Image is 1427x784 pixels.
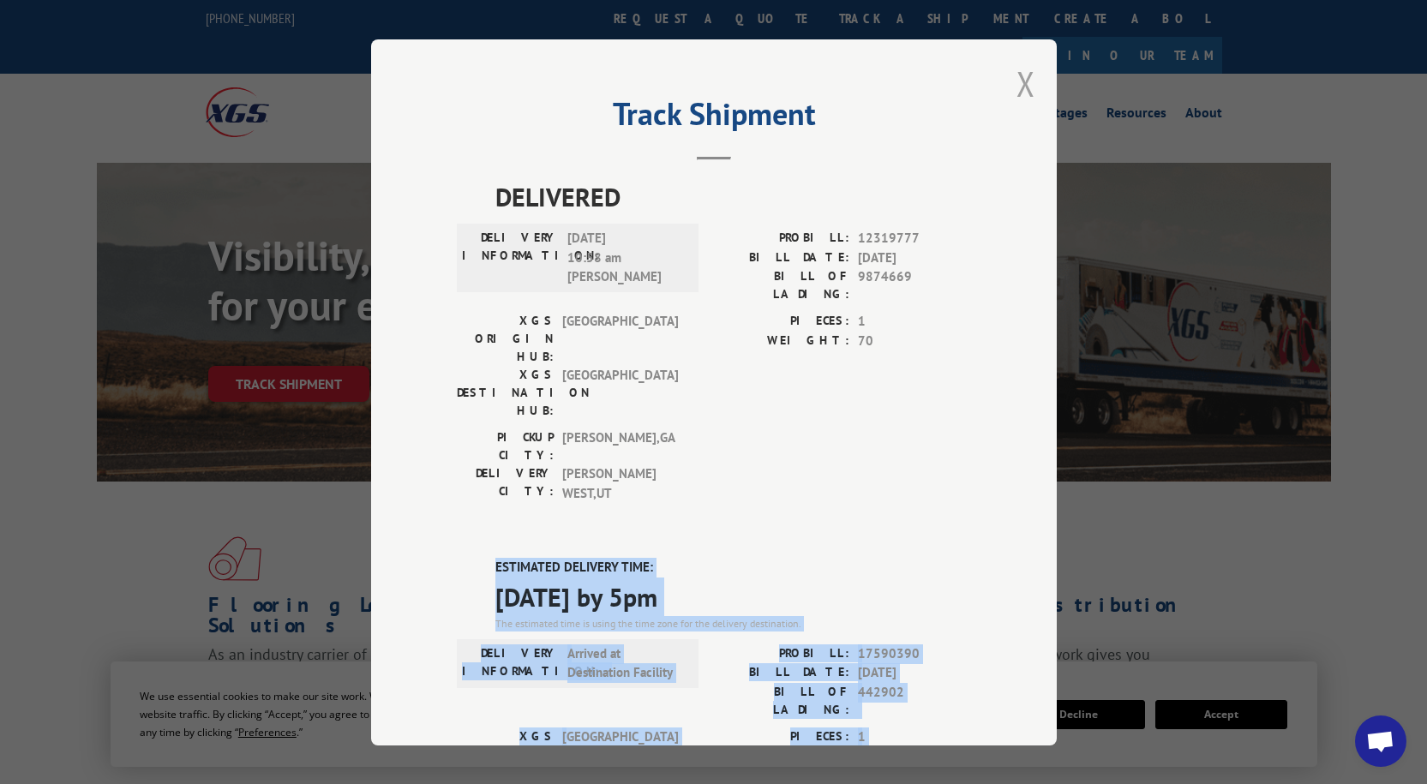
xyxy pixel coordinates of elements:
[714,727,849,746] label: PIECES:
[462,229,559,287] label: DELIVERY INFORMATION:
[858,727,971,746] span: 1
[495,577,971,615] span: [DATE] by 5pm
[858,331,971,350] span: 70
[858,312,971,332] span: 1
[714,682,849,718] label: BILL OF LADING:
[714,663,849,683] label: BILL DATE:
[457,102,971,135] h2: Track Shipment
[858,643,971,663] span: 17590390
[562,312,678,366] span: [GEOGRAPHIC_DATA]
[714,267,849,303] label: BILL OF LADING:
[714,248,849,267] label: BILL DATE:
[714,312,849,332] label: PIECES:
[562,366,678,420] span: [GEOGRAPHIC_DATA]
[562,464,678,503] span: [PERSON_NAME] WEST , UT
[567,643,683,682] span: Arrived at Destination Facility
[858,267,971,303] span: 9874669
[858,229,971,248] span: 12319777
[457,312,554,366] label: XGS ORIGIN HUB:
[462,643,559,682] label: DELIVERY INFORMATION:
[714,229,849,248] label: PROBILL:
[567,229,683,287] span: [DATE] 10:58 am [PERSON_NAME]
[714,331,849,350] label: WEIGHT:
[457,428,554,464] label: PICKUP CITY:
[457,464,554,503] label: DELIVERY CITY:
[858,248,971,267] span: [DATE]
[495,615,971,631] div: The estimated time is using the time zone for the delivery destination.
[562,428,678,464] span: [PERSON_NAME] , GA
[858,682,971,718] span: 442902
[457,366,554,420] label: XGS DESTINATION HUB:
[562,727,678,781] span: [GEOGRAPHIC_DATA]
[858,663,971,683] span: [DATE]
[1355,715,1406,767] a: Open chat
[495,558,971,578] label: ESTIMATED DELIVERY TIME:
[457,727,554,781] label: XGS ORIGIN HUB:
[495,177,971,216] span: DELIVERED
[1016,61,1035,106] button: Close modal
[714,643,849,663] label: PROBILL:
